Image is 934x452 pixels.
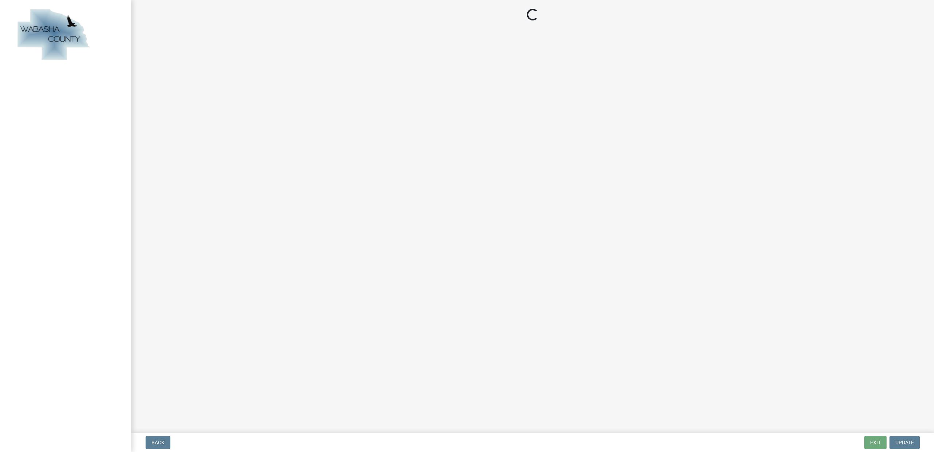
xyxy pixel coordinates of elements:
button: Exit [864,436,887,449]
span: Update [895,440,914,445]
button: Update [889,436,920,449]
img: Wabasha County, Minnesota [15,8,92,62]
button: Back [146,436,170,449]
span: Back [151,440,165,445]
